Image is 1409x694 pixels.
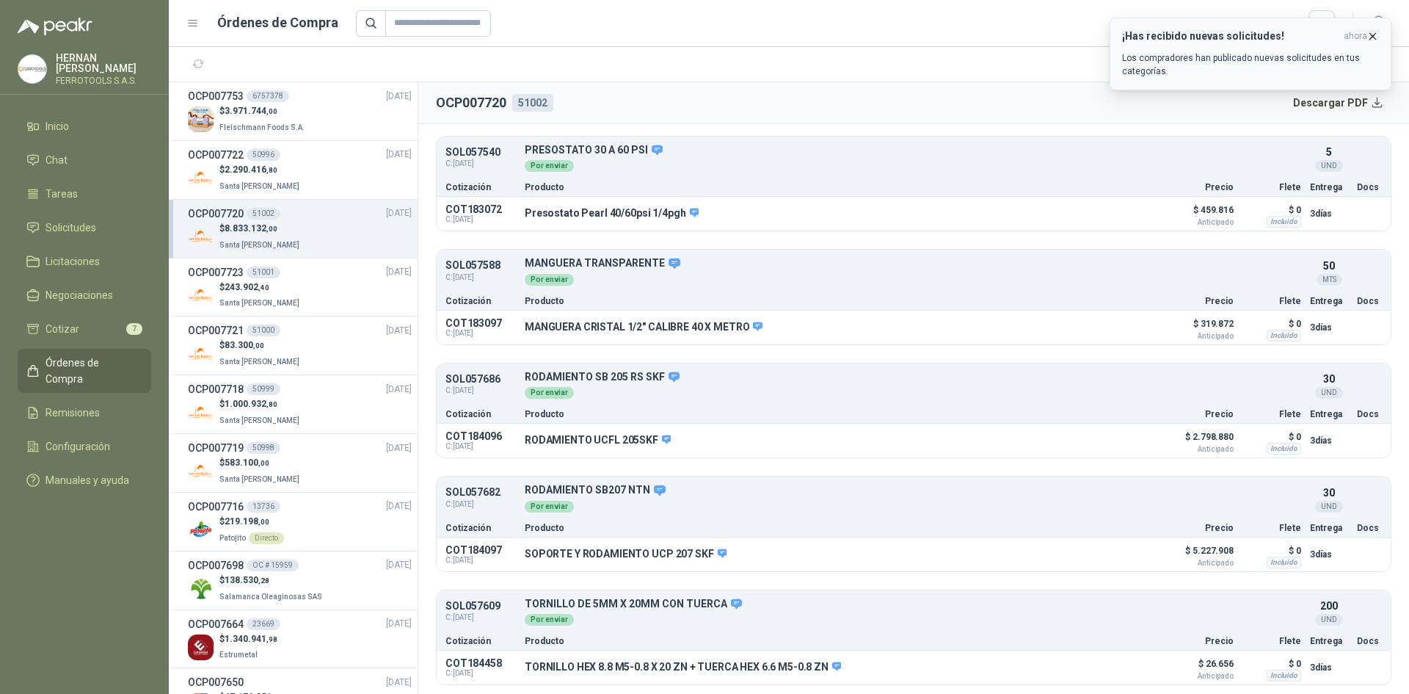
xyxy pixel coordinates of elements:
div: Incluido [1267,670,1301,682]
img: Company Logo [188,458,214,484]
a: Inicio [18,112,151,140]
span: ,00 [253,341,264,350]
h3: OCP007721 [188,322,244,339]
span: Manuales y ayuda [45,472,129,488]
span: [DATE] [386,617,412,631]
span: ahora [1344,30,1367,43]
span: [DATE] [386,499,412,513]
span: Santa [PERSON_NAME] [219,475,299,483]
p: $ 459.816 [1160,201,1234,226]
p: Presostato Pearl 40/60psi 1/4pgh [525,207,699,220]
a: OCP0077536757378[DATE] Company Logo$3.971.744,00Fleischmann Foods S.A. [188,88,412,134]
a: Licitaciones [18,247,151,275]
p: Producto [525,637,1151,646]
span: [DATE] [386,324,412,338]
span: Santa [PERSON_NAME] [219,358,299,366]
span: ,80 [266,400,277,408]
a: Solicitudes [18,214,151,242]
a: OCP00772151000[DATE] Company Logo$83.300,00Santa [PERSON_NAME] [188,322,412,369]
div: Por enviar [525,614,574,626]
p: Los compradores han publicado nuevas solicitudes en tus categorías. [1122,51,1379,78]
p: Docs [1357,410,1382,419]
img: Logo peakr [18,18,92,35]
span: C: [DATE] [445,272,516,283]
img: Company Logo [18,55,46,83]
div: 51002 [512,94,553,112]
a: Chat [18,146,151,174]
p: $ [219,574,325,588]
p: Precio [1160,524,1234,532]
span: Chat [45,152,68,168]
p: $ [219,632,277,646]
img: Company Logo [188,400,214,425]
a: Negociaciones [18,281,151,309]
a: Cotizar7 [18,315,151,343]
span: C: [DATE] [445,669,516,678]
p: $ 2.798.880 [1160,428,1234,453]
span: Remisiones [45,405,100,421]
span: C: [DATE] [445,442,516,451]
p: Precio [1160,637,1234,646]
p: 3 días [1310,432,1348,449]
p: $ [219,222,302,236]
p: 200 [1320,598,1338,614]
p: FERROTOOLS S.A.S. [56,76,151,85]
p: MANGUERA TRANSPARENTE [525,257,1301,270]
span: 8.833.132 [225,223,277,234]
span: C: [DATE] [445,612,516,623]
span: ,00 [266,225,277,233]
a: Tareas [18,180,151,208]
div: 23669 [247,618,280,630]
div: UND [1315,614,1343,626]
a: Manuales y ayuda [18,466,151,494]
div: 51001 [247,267,280,278]
span: [DATE] [386,558,412,572]
p: Entrega [1310,524,1348,532]
p: $ 0 [1242,315,1301,333]
div: UND [1315,501,1343,513]
p: Flete [1242,183,1301,192]
span: Santa [PERSON_NAME] [219,241,299,249]
p: Flete [1242,410,1301,419]
p: Flete [1242,297,1301,306]
p: COT183097 [445,317,516,329]
img: Company Logo [188,165,214,191]
span: 7 [126,323,142,335]
a: Configuración [18,433,151,460]
span: Licitaciones [45,253,100,270]
p: $ [219,339,302,353]
div: 51002 [247,208,280,220]
div: Incluido [1267,443,1301,455]
p: $ [219,163,302,177]
p: SOL057588 [445,260,516,271]
span: Santa [PERSON_NAME] [219,299,299,307]
p: Flete [1242,637,1301,646]
a: Remisiones [18,399,151,427]
span: [DATE] [386,441,412,455]
div: 51000 [247,325,280,336]
p: $ [219,281,302,294]
span: [DATE] [386,148,412,162]
span: Negociaciones [45,287,113,303]
div: 13736 [247,501,280,513]
p: 3 días [1310,659,1348,676]
span: Tareas [45,186,78,202]
a: OCP00771950998[DATE] Company Logo$583.100,00Santa [PERSON_NAME] [188,440,412,486]
p: COT183072 [445,203,516,215]
div: Por enviar [525,274,574,286]
a: Órdenes de Compra [18,349,151,393]
p: SOL057682 [445,487,516,498]
span: [DATE] [386,383,412,397]
p: 30 [1323,371,1335,387]
a: OCP007698OC # 15959[DATE] Company Logo$138.530,28Salamanca Oleaginosas SAS [188,557,412,604]
div: Directo [249,532,284,544]
span: ,00 [258,518,269,526]
span: 138.530 [225,575,269,585]
p: 30 [1323,485,1335,501]
p: Producto [525,183,1151,192]
img: Company Logo [188,341,214,366]
span: Solicitudes [45,220,96,236]
span: C: [DATE] [445,556,516,565]
span: ,00 [258,459,269,467]
p: Precio [1160,410,1234,419]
